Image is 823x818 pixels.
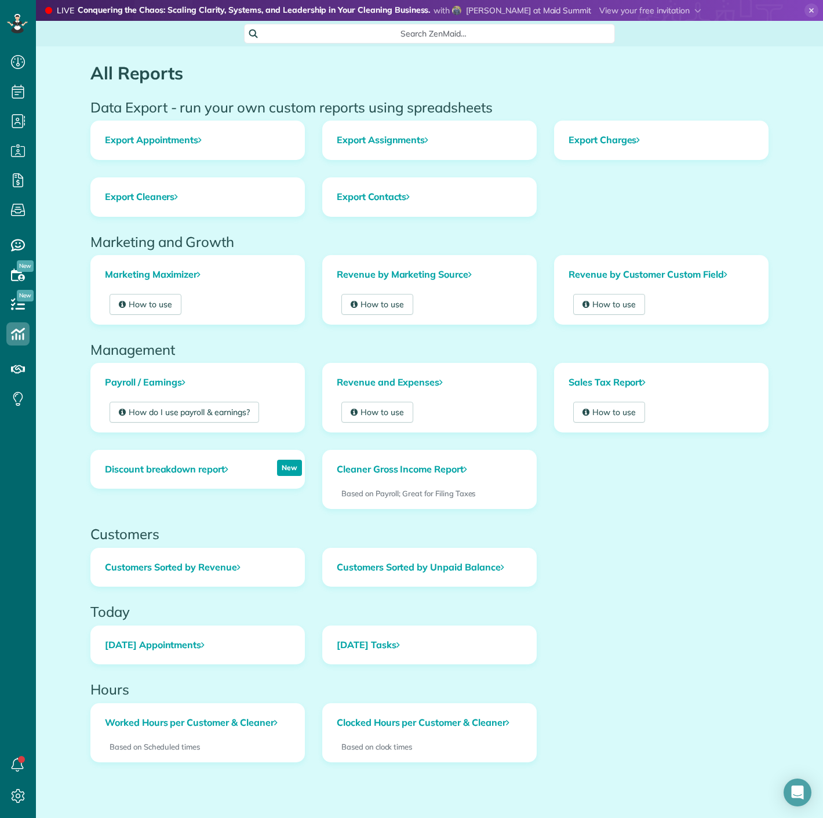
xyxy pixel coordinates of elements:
h2: Management [90,342,769,357]
a: How to use [341,402,413,423]
a: How to use [341,294,413,315]
a: Sales Tax Report [555,363,768,402]
a: How do I use payroll & earnings? [110,402,259,423]
a: Export Charges [555,121,768,159]
a: Export Assignments [323,121,536,159]
a: [DATE] Tasks [323,626,536,664]
a: Worked Hours per Customer & Cleaner [91,704,304,742]
a: Export Cleaners [91,178,304,216]
a: Revenue and Expenses [323,363,536,402]
p: Based on clock times [341,741,518,752]
h2: Data Export - run your own custom reports using spreadsheets [90,100,769,115]
a: Customers Sorted by Revenue [91,548,304,587]
h2: Customers [90,526,769,541]
a: Export Appointments [91,121,304,159]
p: Based on Scheduled times [110,741,286,752]
span: New [17,260,34,272]
span: with [434,5,450,16]
h2: Today [90,604,769,619]
strong: Conquering the Chaos: Scaling Clarity, Systems, and Leadership in Your Cleaning Business. [78,5,431,17]
a: Marketing Maximizer [91,256,304,294]
h1: All Reports [90,64,769,83]
a: Revenue by Customer Custom Field [555,256,768,294]
a: Clocked Hours per Customer & Cleaner [323,704,536,742]
a: Customers Sorted by Unpaid Balance [323,548,536,587]
img: mike-callahan-312aff9392a7ed3f5befeea4d09099ad38ccb41c0d99b558844361c8a030ad45.jpg [452,6,461,15]
p: New [277,460,302,476]
span: New [17,290,34,301]
a: How to use [573,402,645,423]
h2: Marketing and Growth [90,234,769,249]
p: Based on Payroll; Great for Filing Taxes [341,488,518,499]
a: Export Contacts [323,178,536,216]
a: Discount breakdown report [91,450,242,489]
div: Open Intercom Messenger [784,779,811,806]
a: Payroll / Earnings [91,363,304,402]
span: [PERSON_NAME] at Maid Summit [466,5,591,16]
a: [DATE] Appointments [91,626,304,664]
h2: Hours [90,682,769,697]
a: Revenue by Marketing Source [323,256,536,294]
a: How to use [573,294,645,315]
a: Cleaner Gross Income Report [323,450,481,489]
a: How to use [110,294,181,315]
